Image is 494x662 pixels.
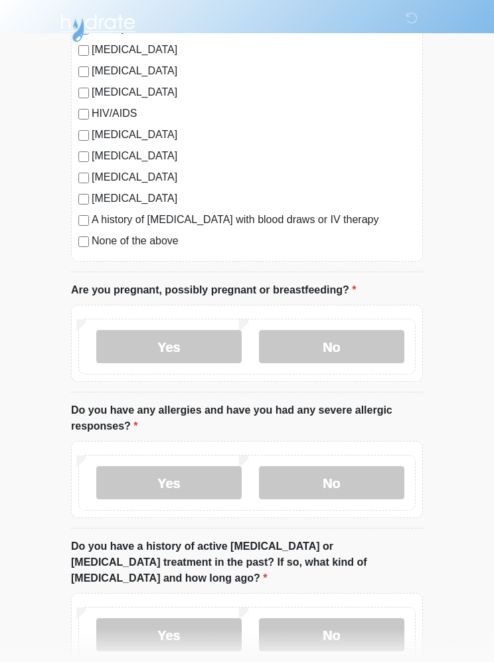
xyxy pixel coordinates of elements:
[259,331,404,364] label: No
[78,110,89,120] input: HIV/AIDS
[259,467,404,500] label: No
[96,619,242,652] label: Yes
[78,131,89,141] input: [MEDICAL_DATA]
[78,152,89,163] input: [MEDICAL_DATA]
[92,85,416,101] label: [MEDICAL_DATA]
[92,127,416,143] label: [MEDICAL_DATA]
[78,195,89,205] input: [MEDICAL_DATA]
[92,170,416,186] label: [MEDICAL_DATA]
[92,149,416,165] label: [MEDICAL_DATA]
[96,331,242,364] label: Yes
[92,106,416,122] label: HIV/AIDS
[71,539,423,587] label: Do you have a history of active [MEDICAL_DATA] or [MEDICAL_DATA] treatment in the past? If so, wh...
[58,10,137,43] img: Hydrate IV Bar - Flagstaff Logo
[78,237,89,248] input: None of the above
[71,403,423,435] label: Do you have any allergies and have you had any severe allergic responses?
[78,88,89,99] input: [MEDICAL_DATA]
[96,467,242,500] label: Yes
[92,191,416,207] label: [MEDICAL_DATA]
[78,67,89,78] input: [MEDICAL_DATA]
[92,234,416,250] label: None of the above
[71,283,356,299] label: Are you pregnant, possibly pregnant or breastfeeding?
[92,212,416,228] label: A history of [MEDICAL_DATA] with blood draws or IV therapy
[92,64,416,80] label: [MEDICAL_DATA]
[78,173,89,184] input: [MEDICAL_DATA]
[78,216,89,226] input: A history of [MEDICAL_DATA] with blood draws or IV therapy
[259,619,404,652] label: No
